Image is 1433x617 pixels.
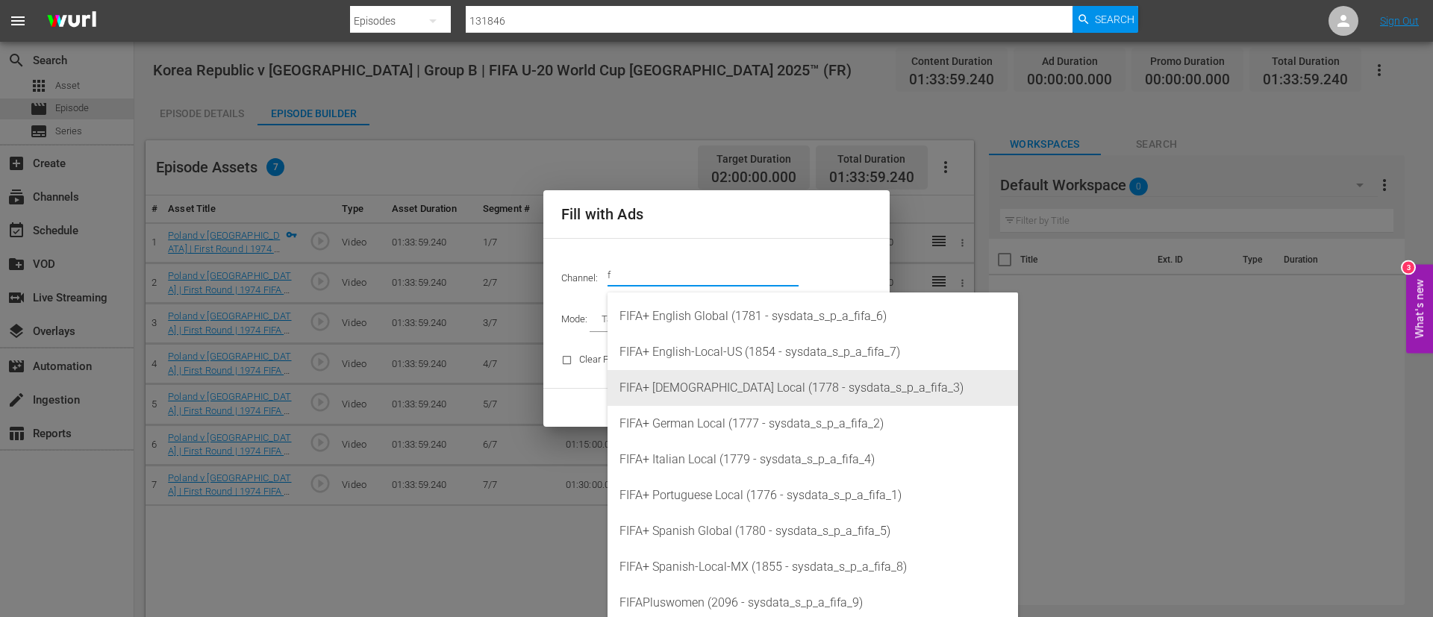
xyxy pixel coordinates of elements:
div: Mode: [552,301,881,340]
div: FIFA+ Spanish Global (1780 - sysdata_s_p_a_fifa_5) [619,513,1006,549]
div: FIFA+ [DEMOGRAPHIC_DATA] Local (1778 - sysdata_s_p_a_fifa_3) [619,370,1006,406]
div: FIFA+ German Local (1777 - sysdata_s_p_a_fifa_2) [619,406,1006,442]
img: ans4CAIJ8jUAAAAAAAAAAAAAAAAAAAAAAAAgQb4GAAAAAAAAAAAAAAAAAAAAAAAAJMjXAAAAAAAAAAAAAAAAAAAAAAAAgAT5G... [36,4,107,39]
div: FIFA+ English-Local-US (1854 - sysdata_s_p_a_fifa_7) [619,334,1006,370]
h2: Fill with Ads [561,202,872,226]
a: Sign Out [1380,15,1419,27]
div: FIFA+ Italian Local (1779 - sysdata_s_p_a_fifa_4) [619,442,1006,477]
span: Search [1095,6,1134,33]
span: menu [9,12,27,30]
button: Open Feedback Widget [1406,264,1433,353]
span: Channel: [561,272,608,284]
div: Target Duration [590,310,685,331]
div: Clear Promos Manually Added To Episode [552,341,764,379]
div: FIFA+ Portuguese Local (1776 - sysdata_s_p_a_fifa_1) [619,477,1006,513]
div: FIFA+ English Global (1781 - sysdata_s_p_a_fifa_6) [619,298,1006,334]
div: 3 [1402,261,1414,273]
div: FIFA+ Spanish-Local-MX (1855 - sysdata_s_p_a_fifa_8) [619,549,1006,585]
